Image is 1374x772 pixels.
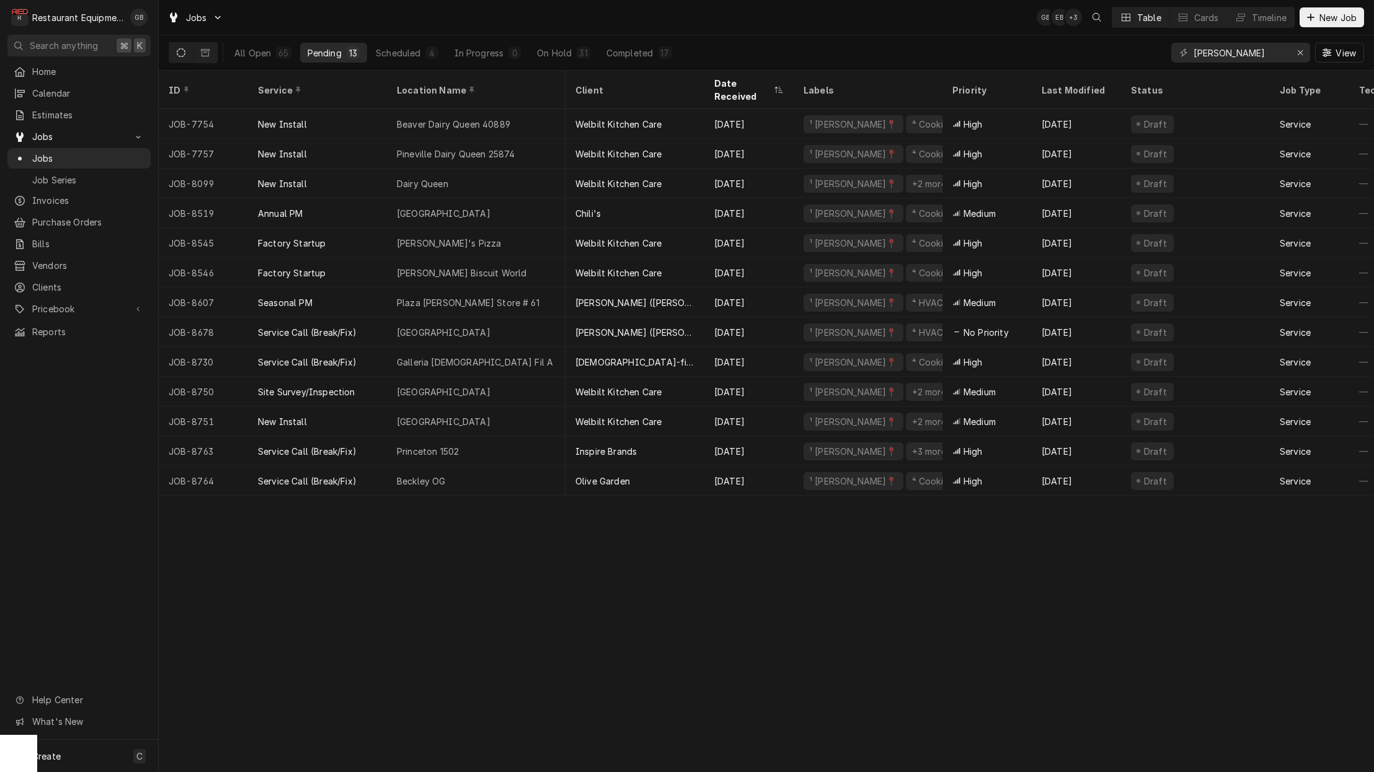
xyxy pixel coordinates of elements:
[537,46,572,59] div: On Hold
[704,228,794,258] div: [DATE]
[964,207,996,220] span: Medium
[376,46,420,59] div: Scheduled
[7,234,151,254] a: Bills
[1037,9,1054,26] div: Gary Beaver's Avatar
[575,326,694,339] div: [PERSON_NAME] ([PERSON_NAME])
[397,147,515,160] div: Pineville Dairy Queen 25874
[1280,415,1311,428] div: Service
[159,228,248,258] div: JOB-8545
[579,46,587,59] div: 31
[964,445,983,458] span: High
[1333,46,1358,59] span: View
[575,84,692,97] div: Client
[911,326,958,339] div: ⁴ HVAC 🌡️
[1137,11,1161,24] div: Table
[964,118,983,131] span: High
[575,415,662,428] div: Welbilt Kitchen Care
[911,385,947,398] div: +2 more
[397,84,553,97] div: Location Name
[911,445,947,458] div: +3 more
[809,147,898,160] div: ¹ [PERSON_NAME]📍
[32,715,143,728] span: What's New
[7,61,151,82] a: Home
[809,266,898,279] div: ¹ [PERSON_NAME]📍
[32,259,144,272] span: Vendors
[1142,445,1169,458] div: Draft
[1280,118,1311,131] div: Service
[1280,445,1311,458] div: Service
[809,207,898,220] div: ¹ [PERSON_NAME]📍
[1032,139,1121,169] div: [DATE]
[1142,415,1169,428] div: Draft
[1142,147,1169,160] div: Draft
[911,475,968,488] div: ⁴ Cooking 🔥
[137,39,143,52] span: K
[575,177,662,190] div: Welbilt Kitchen Care
[32,11,123,24] div: Restaurant Equipment Diagnostics
[32,216,144,229] span: Purchase Orders
[1131,84,1257,97] div: Status
[575,207,601,220] div: Chili's
[804,84,933,97] div: Labels
[1032,466,1121,496] div: [DATE]
[964,266,983,279] span: High
[1142,177,1169,190] div: Draft
[1032,436,1121,466] div: [DATE]
[258,415,307,428] div: New Install
[809,385,898,398] div: ¹ [PERSON_NAME]📍
[7,170,151,190] a: Job Series
[258,237,326,250] div: Factory Startup
[704,466,794,496] div: [DATE]
[964,415,996,428] span: Medium
[397,356,553,369] div: Galleria [DEMOGRAPHIC_DATA] Fil A
[809,326,898,339] div: ¹ [PERSON_NAME]📍
[7,690,151,710] a: Go to Help Center
[30,39,98,52] span: Search anything
[809,296,898,309] div: ¹ [PERSON_NAME]📍
[1042,84,1109,97] div: Last Modified
[258,177,307,190] div: New Install
[7,83,151,103] a: Calendar
[1032,169,1121,198] div: [DATE]
[32,173,144,186] span: Job Series
[1142,118,1169,131] div: Draft
[11,9,29,26] div: Restaurant Equipment Diagnostics's Avatar
[258,296,312,309] div: Seasonal PM
[964,296,996,309] span: Medium
[704,377,794,406] div: [DATE]
[136,750,143,763] span: C
[32,87,144,100] span: Calendar
[32,302,126,315] span: Pricebook
[1300,7,1364,27] button: New Job
[1142,237,1169,250] div: Draft
[7,190,151,211] a: Invoices
[1032,377,1121,406] div: [DATE]
[1142,475,1169,488] div: Draft
[397,326,490,339] div: [GEOGRAPHIC_DATA]
[32,65,144,78] span: Home
[1280,475,1311,488] div: Service
[1142,207,1169,220] div: Draft
[7,212,151,232] a: Purchase Orders
[159,109,248,139] div: JOB-7754
[1051,9,1068,26] div: EB
[7,255,151,276] a: Vendors
[575,385,662,398] div: Welbilt Kitchen Care
[911,237,968,250] div: ⁴ Cooking 🔥
[1142,385,1169,398] div: Draft
[1280,177,1311,190] div: Service
[1280,385,1311,398] div: Service
[258,475,357,488] div: Service Call (Break/Fix)
[1142,266,1169,279] div: Draft
[32,281,144,294] span: Clients
[32,693,143,706] span: Help Center
[1280,296,1311,309] div: Service
[159,287,248,317] div: JOB-8607
[1032,287,1121,317] div: [DATE]
[1280,207,1311,220] div: Service
[278,46,288,59] div: 65
[258,118,307,131] div: New Install
[704,139,794,169] div: [DATE]
[606,46,653,59] div: Completed
[7,126,151,147] a: Go to Jobs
